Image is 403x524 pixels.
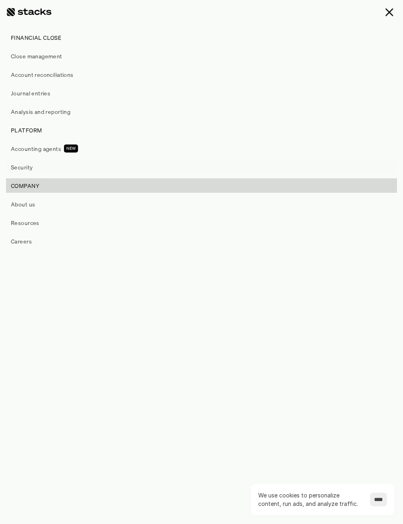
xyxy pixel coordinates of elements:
[6,86,397,100] a: Journal entries
[11,33,61,42] p: FINANCIAL CLOSE
[11,107,70,116] p: Analysis and reporting
[6,160,397,174] a: Security
[11,237,32,245] p: Careers
[11,89,50,97] p: Journal entries
[258,491,362,508] p: We use cookies to personalize content, run ads, and analyze traffic.
[11,52,62,60] p: Close management
[66,146,76,151] h2: NEW
[6,67,397,82] a: Account reconciliations
[11,163,33,171] p: Security
[11,182,39,190] p: COMPANY
[6,215,397,230] a: Resources
[6,141,397,156] a: Accounting agentsNEW
[11,126,42,134] p: PLATFORM
[11,200,35,208] p: About us
[11,144,61,153] p: Accounting agents
[6,49,397,63] a: Close management
[11,70,74,79] p: Account reconciliations
[6,234,397,248] a: Careers
[11,219,39,227] p: Resources
[6,197,397,211] a: About us
[6,104,397,119] a: Analysis and reporting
